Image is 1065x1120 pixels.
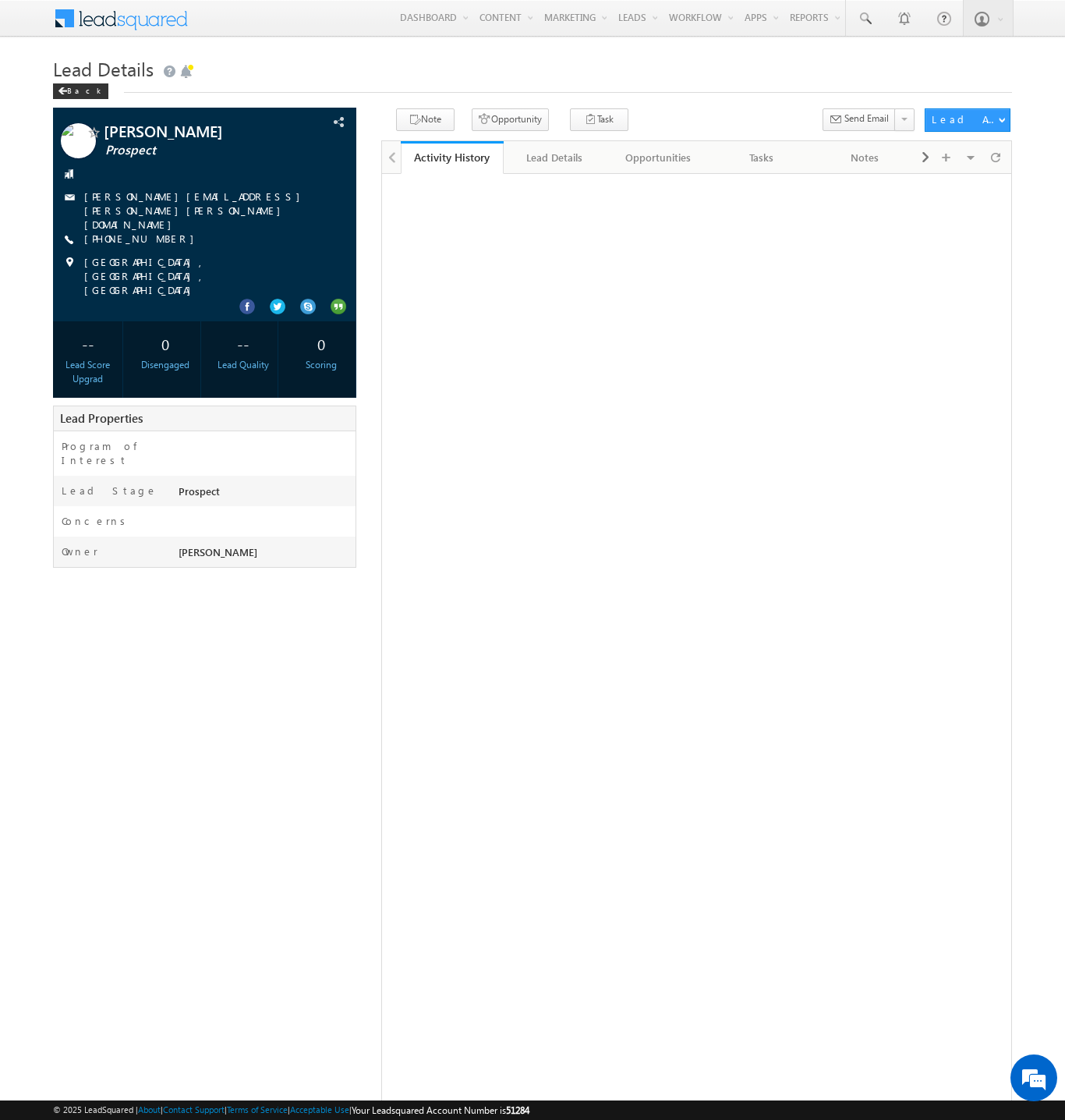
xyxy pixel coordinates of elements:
button: Lead Actions [925,108,1010,132]
span: 51284 [506,1104,529,1116]
a: Back [53,83,116,96]
a: [PERSON_NAME][EMAIL_ADDRESS][PERSON_NAME][PERSON_NAME][DOMAIN_NAME] [84,190,308,231]
span: Prospect [105,143,292,158]
a: Tasks [710,141,813,174]
div: Lead Quality [213,358,274,372]
div: Tasks [723,148,799,167]
div: -- [213,329,274,358]
span: Lead Details [53,56,154,81]
a: Acceptable Use [290,1104,349,1115]
div: Back [53,83,108,99]
span: © 2025 LeadSquared | | | | | [53,1103,529,1118]
button: Note [396,108,455,131]
span: [PERSON_NAME] [179,545,257,558]
div: Scoring [290,358,352,372]
span: Your Leadsquared Account Number is [352,1104,529,1116]
span: [PERSON_NAME] [104,123,291,139]
div: Prospect [175,484,356,505]
div: Activity History [412,150,492,165]
a: About [138,1104,161,1115]
a: Notes [813,141,916,174]
label: Program of Interest [62,439,163,467]
div: 0 [290,329,352,358]
label: Concerns [62,514,131,528]
button: Opportunity [472,108,549,131]
a: Terms of Service [227,1104,288,1115]
span: Lead Properties [60,410,143,426]
button: Task [570,108,628,131]
div: Notes [826,148,902,167]
div: -- [57,329,119,358]
div: 0 [135,329,196,358]
button: Send Email [823,108,896,131]
div: Lead Details [516,148,593,167]
div: Lead Score Upgrad [57,358,119,386]
a: Lead Details [504,141,607,174]
a: Activity History [401,141,504,174]
span: Send Email [844,112,889,126]
a: Opportunities [607,141,710,174]
div: Disengaged [135,358,196,372]
div: Opportunities [620,148,696,167]
label: Lead Stage [62,484,157,498]
span: [PHONE_NUMBER] [84,232,202,247]
img: Profile photo [61,123,96,164]
label: Owner [62,544,98,558]
span: [GEOGRAPHIC_DATA], [GEOGRAPHIC_DATA], [GEOGRAPHIC_DATA] [84,255,328,297]
a: Contact Support [163,1104,225,1115]
div: Lead Actions [932,112,998,126]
